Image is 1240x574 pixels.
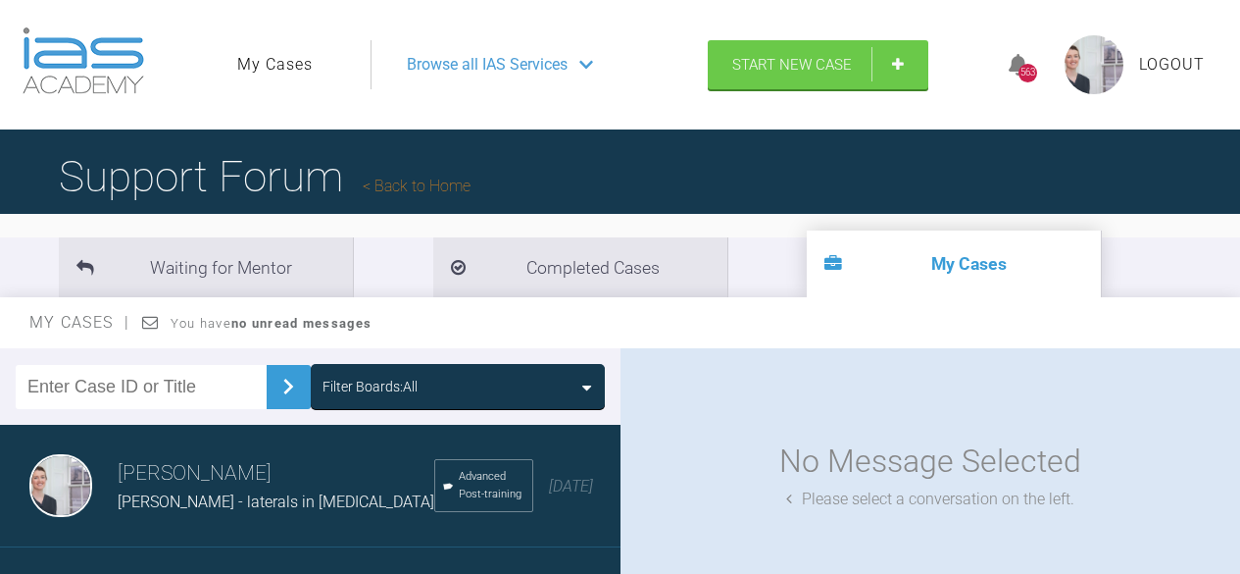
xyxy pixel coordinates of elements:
[1018,64,1037,82] div: 563
[118,457,434,491] h3: [PERSON_NAME]
[708,40,928,89] a: Start New Case
[59,237,353,297] li: Waiting for Mentor
[459,468,523,503] span: Advanced Post-training
[59,142,471,211] h1: Support Forum
[237,52,313,78] a: My Cases
[1139,52,1205,78] a: Logout
[273,371,304,402] img: chevronRight.28bd32b0.svg
[171,316,372,331] span: You have
[807,231,1101,297] li: My Cases
[732,56,852,74] span: Start New Case
[322,376,418,397] div: Filter Boards: All
[363,177,471,195] a: Back to Home
[407,52,568,78] span: Browse all IAS Services
[549,477,593,496] span: [DATE]
[1065,35,1123,94] img: profile.png
[118,493,434,511] span: [PERSON_NAME] - laterals in [MEDICAL_DATA]
[786,487,1074,512] div: Please select a conversation on the left.
[433,237,727,297] li: Completed Cases
[779,437,1081,487] div: No Message Selected
[29,454,92,517] img: laura burns
[231,316,372,331] strong: no unread messages
[29,313,130,332] span: My Cases
[16,365,267,409] input: Enter Case ID or Title
[23,27,144,94] img: logo-light.3e3ef733.png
